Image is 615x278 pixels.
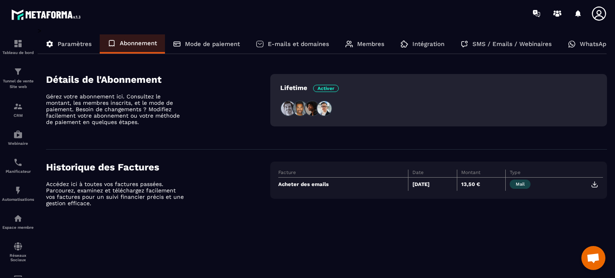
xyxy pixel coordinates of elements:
p: Automatisations [2,197,34,202]
p: Planificateur [2,169,34,174]
p: CRM [2,113,34,118]
span: Activer [313,85,339,92]
p: Tunnel de vente Site web [2,78,34,90]
img: automations [13,214,23,223]
a: formationformationTunnel de vente Site web [2,61,34,96]
p: E-mails et domaines [268,40,329,48]
p: Paramètres [58,40,92,48]
a: formationformationTableau de bord [2,33,34,61]
p: SMS / Emails / Webinaires [472,40,552,48]
img: formation [13,39,23,48]
a: automationsautomationsAutomatisations [2,180,34,208]
a: social-networksocial-networkRéseaux Sociaux [2,236,34,268]
p: WhatsApp [580,40,610,48]
p: Espace membre [2,225,34,230]
p: Membres [357,40,384,48]
p: Abonnement [120,40,157,47]
img: scheduler [13,158,23,167]
div: > [38,27,607,230]
p: Tableau de bord [2,50,34,55]
h4: Historique des Factures [46,162,270,173]
h4: Détails de l'Abonnement [46,74,270,85]
div: Ouvrir le chat [581,246,605,270]
img: logo [11,7,83,22]
img: people1 [280,100,296,116]
img: download.399b3ae9.svg [591,181,598,188]
th: Facture [278,170,408,178]
th: Date [408,170,457,178]
p: Accédez ici à toutes vos factures passées. Parcourez, examinez et téléchargez facilement vos fact... [46,181,186,206]
td: Acheter des emails [278,178,408,191]
p: Réseaux Sociaux [2,253,34,262]
img: people2 [292,100,308,116]
img: social-network [13,242,23,251]
img: people3 [304,100,320,116]
img: formation [13,102,23,111]
p: Webinaire [2,141,34,146]
img: formation [13,67,23,76]
span: Mail [510,180,531,189]
img: automations [13,130,23,139]
td: 13,50 € [457,178,506,191]
img: automations [13,186,23,195]
a: automationsautomationsWebinaire [2,124,34,152]
th: Montant [457,170,506,178]
p: Intégration [412,40,444,48]
td: [DATE] [408,178,457,191]
a: schedulerschedulerPlanificateur [2,152,34,180]
p: Mode de paiement [185,40,240,48]
a: automationsautomationsEspace membre [2,208,34,236]
p: Lifetime [280,84,339,92]
th: Type [506,170,603,178]
a: formationformationCRM [2,96,34,124]
img: people4 [316,100,332,116]
p: Gérez votre abonnement ici. Consultez le montant, les membres inscrits, et le mode de paiement. B... [46,93,186,125]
